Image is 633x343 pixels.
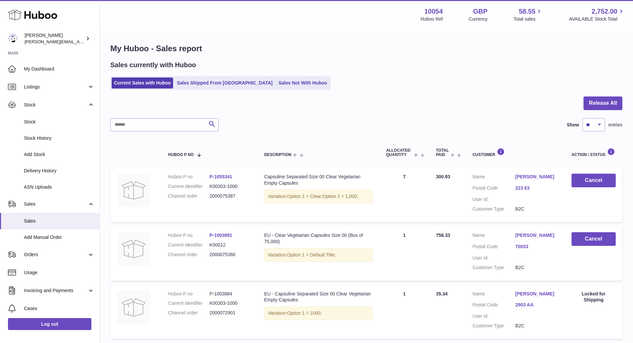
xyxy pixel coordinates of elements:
[168,153,194,157] span: Huboo P no
[264,153,291,157] span: Description
[473,323,515,329] dt: Customer Type
[264,248,373,262] div: Variation:
[209,291,251,297] dd: P-1003884
[469,16,488,22] div: Currency
[168,310,210,316] dt: Channel order
[473,291,515,299] dt: Name
[436,148,449,157] span: Total paid
[24,305,94,312] span: Cases
[264,190,373,203] div: Variation:
[168,183,210,190] dt: Current identifier
[24,102,87,108] span: Stock
[386,148,412,157] span: ALLOCATED Quantity
[515,264,558,271] dd: B2C
[473,196,515,203] dt: User Id
[436,233,450,238] span: 758.33
[168,291,210,297] dt: Huboo P no
[473,7,487,16] strong: GBP
[264,291,373,303] div: EU - Capsuline Separated Size 00 Clear Vegetarian Empty Capsules
[168,242,210,248] dt: Current identifier
[24,135,94,141] span: Stock History
[264,174,373,186] div: Capsuline Separated Size 00 Clear Vegetarian Empty Capsules
[112,78,173,88] a: Current Sales with Huboo
[209,300,251,306] dd: K00303-1000
[515,185,558,191] a: 223 63
[8,34,18,44] img: luz@capsuline.com
[174,78,275,88] a: Sales Shipped From [GEOGRAPHIC_DATA]
[473,313,515,319] dt: User Id
[515,291,558,297] a: [PERSON_NAME]
[473,244,515,252] dt: Postal Code
[379,284,429,339] td: 1
[572,174,616,187] button: Cancel
[287,194,322,199] span: Option 1 = Clear;
[424,7,443,16] strong: 10054
[515,302,558,308] a: 2903 AA
[287,310,322,316] span: Option 1 = 1000;
[209,242,251,248] dd: K00012
[515,232,558,239] a: [PERSON_NAME]
[515,206,558,212] dd: B2C
[608,122,622,128] span: entries
[117,174,150,207] img: no-photo.jpg
[24,218,94,224] span: Sales
[24,84,87,90] span: Listings
[473,148,558,157] div: Customer
[513,7,543,22] a: 58.55 Total sales
[473,185,515,193] dt: Postal Code
[519,7,535,16] span: 58.55
[25,39,133,44] span: [PERSON_NAME][EMAIL_ADDRESS][DOMAIN_NAME]
[24,184,94,190] span: ASN Uploads
[168,300,210,306] dt: Current identifier
[473,302,515,310] dt: Postal Code
[209,183,251,190] dd: K00303-1000
[209,310,251,316] dd: 2000072901
[515,244,558,250] a: 70033
[264,232,373,245] div: EU - Clear Vegetarian Capsules Size 00 (Box of 75,000)
[473,206,515,212] dt: Customer Type
[24,119,94,125] span: Stock
[24,234,94,241] span: Add Manual Order
[473,264,515,271] dt: Customer Type
[473,174,515,182] dt: Name
[264,306,373,320] div: Variation:
[24,269,94,276] span: Usage
[379,167,429,222] td: 7
[24,201,87,207] span: Sales
[276,78,329,88] a: Sales Not With Huboo
[168,174,210,180] dt: Huboo P no
[168,232,210,239] dt: Huboo P no
[322,194,358,199] span: Option 2 = 1,000;
[515,323,558,329] dd: B2C
[8,318,91,330] a: Log out
[379,226,429,281] td: 1
[513,16,543,22] span: Total sales
[569,16,625,22] span: AVAILABLE Stock Total
[572,148,616,157] div: Action / Status
[572,232,616,246] button: Cancel
[572,291,616,303] div: Locked for Shipping
[209,193,251,199] dd: 2000075387
[421,16,443,22] div: Huboo Ref
[583,96,622,110] button: Release All
[591,7,617,16] span: 2,752.00
[168,252,210,258] dt: Channel order
[569,7,625,22] a: 2,752.00 AVAILABLE Stock Total
[436,291,448,296] span: 35.34
[24,287,87,294] span: Invoicing and Payments
[473,232,515,240] dt: Name
[110,61,196,70] h2: Sales currently with Huboo
[24,66,94,72] span: My Dashboard
[24,151,94,158] span: Add Stock
[24,252,87,258] span: Orders
[117,291,150,324] img: no-photo.jpg
[25,32,84,45] div: [PERSON_NAME]
[24,168,94,174] span: Delivery History
[436,174,450,179] span: 300.93
[117,232,150,265] img: no-photo.jpg
[110,43,622,54] h1: My Huboo - Sales report
[168,193,210,199] dt: Channel order
[209,174,232,179] a: P-1055341
[209,233,232,238] a: P-1003891
[515,174,558,180] a: [PERSON_NAME]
